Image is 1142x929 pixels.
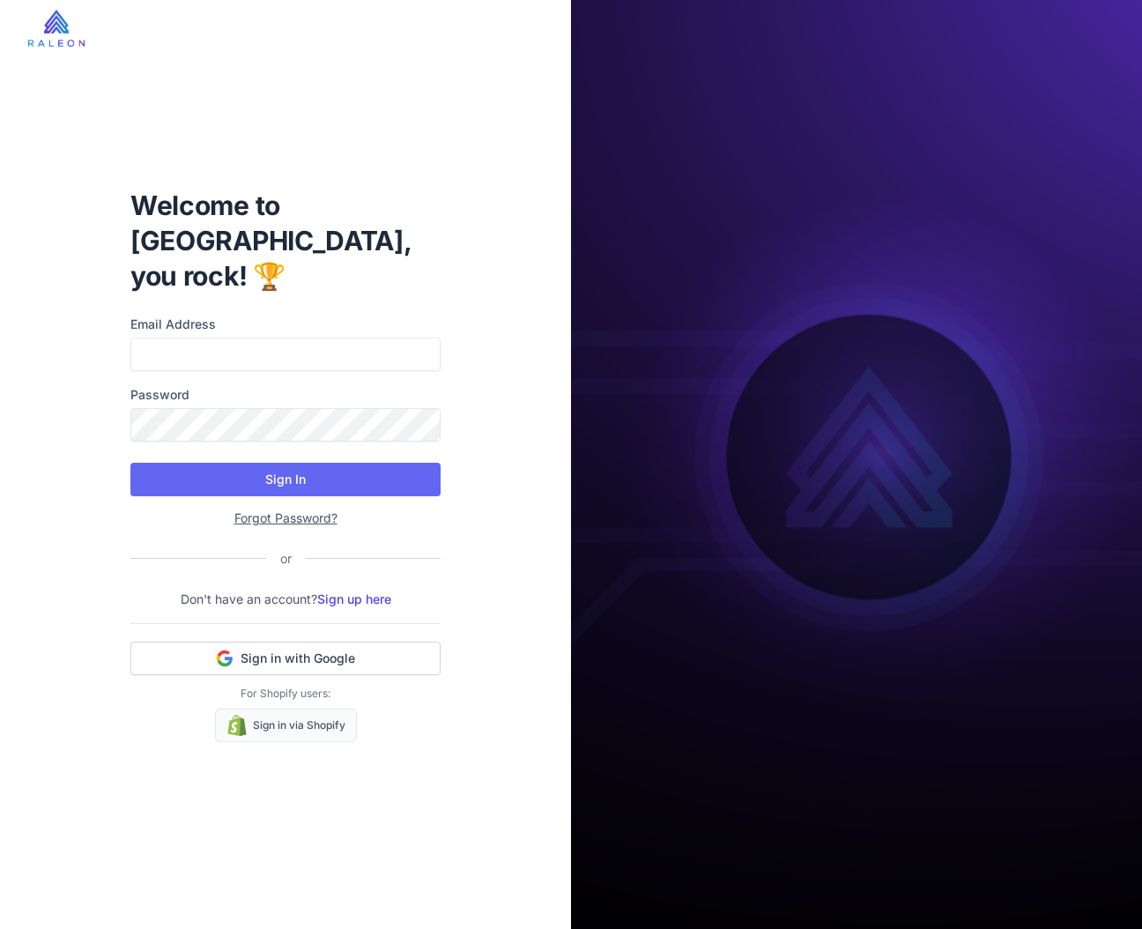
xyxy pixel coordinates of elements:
label: Email Address [130,315,441,334]
a: Sign up here [317,591,391,606]
span: Sign in with Google [241,650,355,667]
button: Sign In [130,463,441,496]
h1: Welcome to [GEOGRAPHIC_DATA], you rock! 🏆 [130,188,441,294]
label: Password [130,385,441,405]
a: Sign in via Shopify [215,709,357,742]
div: or [266,549,306,569]
a: Forgot Password? [234,510,337,525]
p: For Shopify users: [130,686,441,702]
p: Don't have an account? [130,590,441,609]
img: raleon-logo-whitebg.9aac0268.jpg [28,10,85,47]
button: Sign in with Google [130,642,441,675]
